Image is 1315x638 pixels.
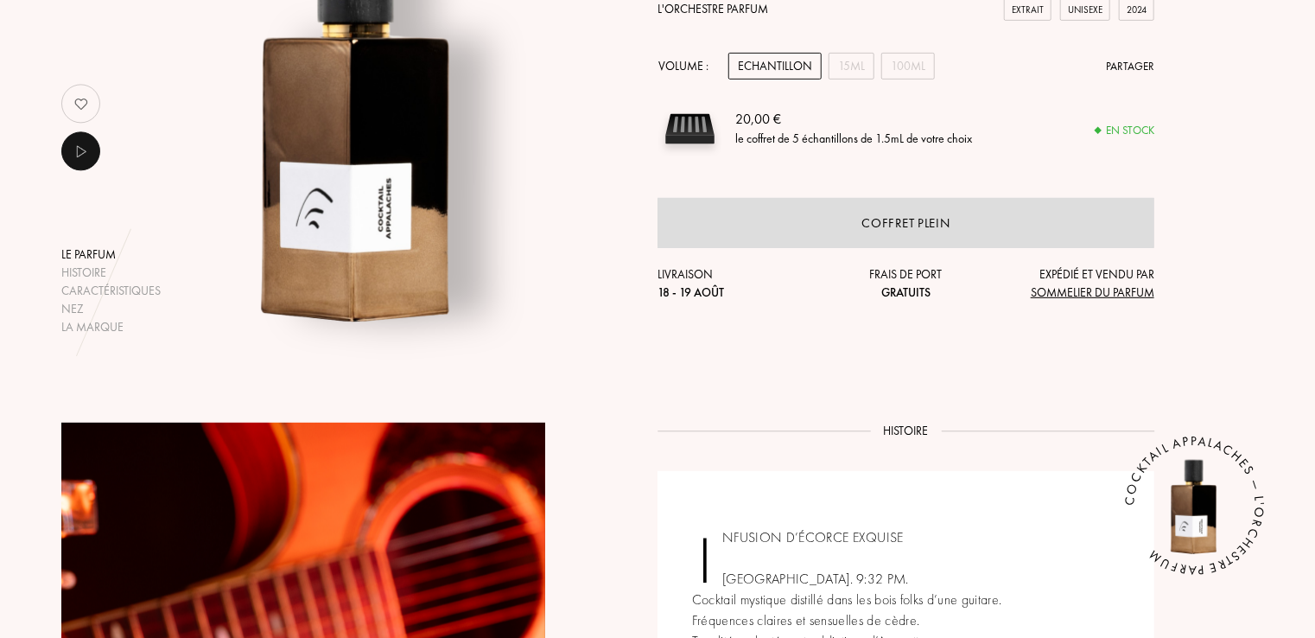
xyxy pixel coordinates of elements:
[64,86,98,121] img: no_like_p.png
[735,131,972,149] div: le coffret de 5 échantillons de 1.5mL de votre choix
[61,318,161,336] div: La marque
[829,53,874,80] div: 15mL
[657,265,823,302] div: Livraison
[657,1,768,16] a: L'Orchestre Parfum
[70,141,92,163] img: music_play.png
[61,300,161,318] div: Nez
[728,53,822,80] div: Echantillon
[735,110,972,131] div: 20,00 €
[657,53,718,80] div: Volume :
[1096,122,1154,139] div: En stock
[61,246,161,264] div: Le parfum
[61,282,161,300] div: Caractéristiques
[1143,454,1247,558] img: Cocktail Appalaches
[657,97,722,162] img: sample box
[1106,58,1154,75] div: Partager
[881,53,935,80] div: 100mL
[823,265,989,302] div: Frais de port
[881,284,931,300] span: Gratuits
[1031,284,1154,300] span: Sommelier du Parfum
[862,214,950,233] div: Coffret plein
[988,265,1154,302] div: Expédié et vendu par
[61,264,161,282] div: Histoire
[657,284,724,300] span: 18 - 19 août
